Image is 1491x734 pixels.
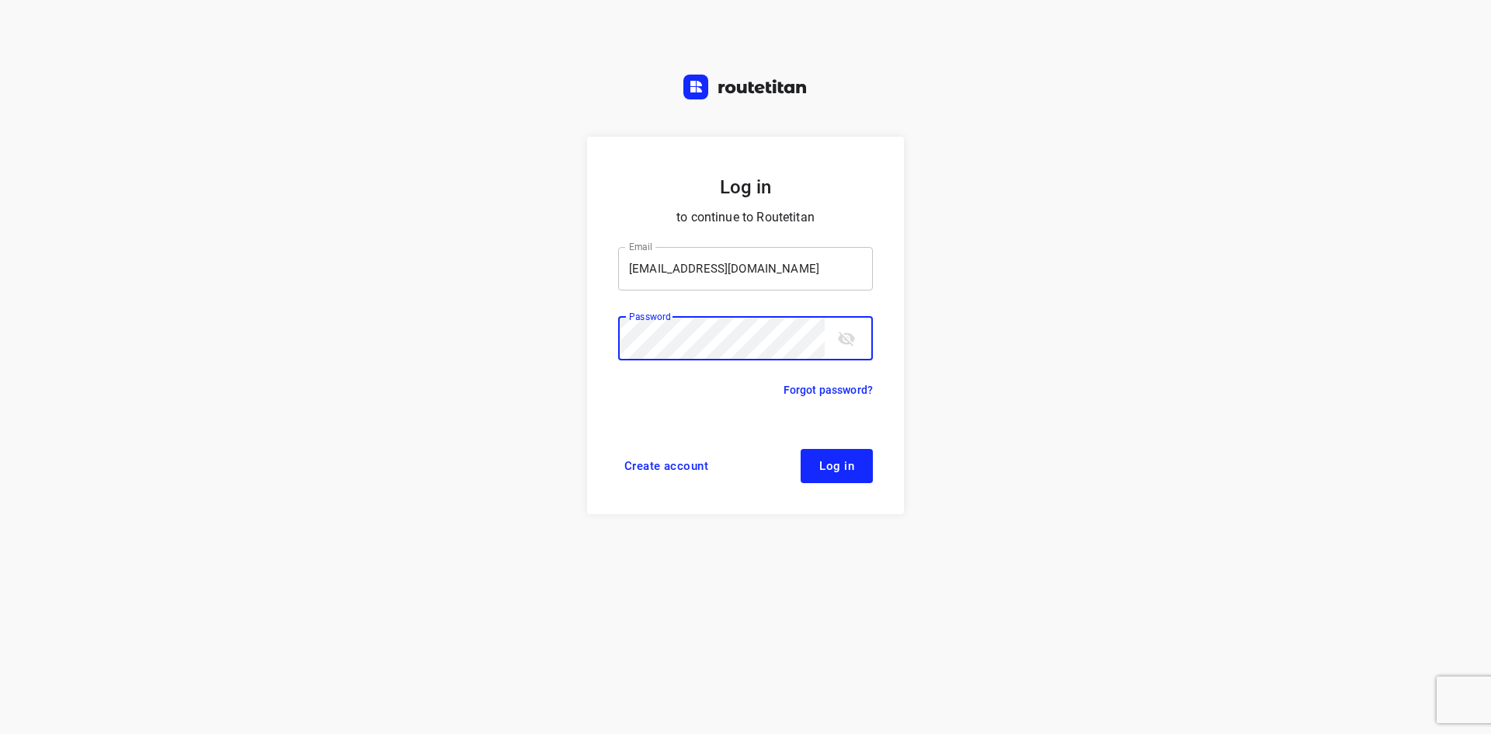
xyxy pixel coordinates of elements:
[618,449,714,483] a: Create account
[618,207,873,228] p: to continue to Routetitan
[819,460,854,472] span: Log in
[801,449,873,483] button: Log in
[683,75,808,99] img: Routetitan
[784,381,873,399] a: Forgot password?
[831,323,862,354] button: toggle password visibility
[624,460,708,472] span: Create account
[683,75,808,103] a: Routetitan
[618,174,873,200] h5: Log in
